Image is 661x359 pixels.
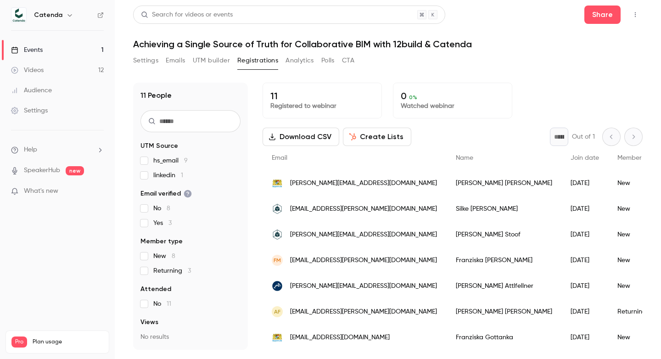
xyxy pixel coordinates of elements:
[24,186,58,196] span: What's new
[584,6,621,24] button: Share
[447,273,561,299] div: [PERSON_NAME] Attlfellner
[153,252,175,261] span: New
[237,53,278,68] button: Registrations
[272,203,283,214] img: ratisbona.com
[447,170,561,196] div: [PERSON_NAME] [PERSON_NAME]
[290,179,437,188] span: [PERSON_NAME][EMAIL_ADDRESS][DOMAIN_NAME]
[34,11,62,20] h6: Catenda
[153,156,188,165] span: hs_email
[561,273,608,299] div: [DATE]
[561,196,608,222] div: [DATE]
[141,10,233,20] div: Search for videos or events
[571,155,599,161] span: Join date
[447,247,561,273] div: Franziska [PERSON_NAME]
[24,145,37,155] span: Help
[172,253,175,259] span: 8
[561,222,608,247] div: [DATE]
[184,157,188,164] span: 9
[168,220,172,226] span: 3
[140,332,241,342] p: No results
[193,53,230,68] button: UTM builder
[561,247,608,273] div: [DATE]
[140,285,171,294] span: Attended
[11,66,44,75] div: Videos
[270,101,374,111] p: Registered to webinar
[140,189,192,198] span: Email verified
[290,333,390,342] span: [EMAIL_ADDRESS][DOMAIN_NAME]
[24,166,60,175] a: SpeakerHub
[447,222,561,247] div: [PERSON_NAME] Stoof
[153,299,171,309] span: No
[290,307,437,317] span: [EMAIL_ADDRESS][PERSON_NAME][DOMAIN_NAME]
[290,204,437,214] span: [EMAIL_ADDRESS][PERSON_NAME][DOMAIN_NAME]
[93,187,104,196] iframe: Noticeable Trigger
[188,268,191,274] span: 3
[447,196,561,222] div: Silke [PERSON_NAME]
[401,101,504,111] p: Watched webinar
[133,53,158,68] button: Settings
[561,170,608,196] div: [DATE]
[290,256,437,265] span: [EMAIL_ADDRESS][PERSON_NAME][DOMAIN_NAME]
[342,53,354,68] button: CTA
[11,337,27,348] span: Pro
[167,301,171,307] span: 11
[272,155,287,161] span: Email
[321,53,335,68] button: Polls
[561,299,608,325] div: [DATE]
[166,53,185,68] button: Emails
[33,338,103,346] span: Plan usage
[140,237,183,246] span: Member type
[153,266,191,275] span: Returning
[290,230,437,240] span: [PERSON_NAME][EMAIL_ADDRESS][DOMAIN_NAME]
[263,128,339,146] button: Download CSV
[572,132,595,141] p: Out of 1
[290,281,437,291] span: [PERSON_NAME][EMAIL_ADDRESS][DOMAIN_NAME]
[456,155,473,161] span: Name
[286,53,314,68] button: Analytics
[167,205,170,212] span: 8
[181,172,183,179] span: 1
[272,280,283,292] img: orca-software.com
[153,171,183,180] span: linkedin
[272,332,283,343] img: stbapa.bayern.de
[343,128,411,146] button: Create Lists
[11,45,43,55] div: Events
[272,229,283,240] img: ratisbona.com
[11,8,26,22] img: Catenda
[447,325,561,350] div: Franziska Gottanka
[140,318,158,327] span: Views
[11,145,104,155] li: help-dropdown-opener
[66,166,84,175] span: new
[561,325,608,350] div: [DATE]
[274,256,281,264] span: FM
[274,308,280,316] span: AF
[140,141,178,151] span: UTM Source
[401,90,504,101] p: 0
[11,86,52,95] div: Audience
[272,178,283,189] img: stbaas.bayern.de
[133,39,643,50] h1: Achieving a Single Source of Truth for Collaborative BIM with 12build & Catenda
[153,204,170,213] span: No
[409,94,417,101] span: 0 %
[11,106,48,115] div: Settings
[447,299,561,325] div: [PERSON_NAME] [PERSON_NAME]
[270,90,374,101] p: 11
[140,90,172,101] h1: 11 People
[617,155,657,161] span: Member type
[153,219,172,228] span: Yes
